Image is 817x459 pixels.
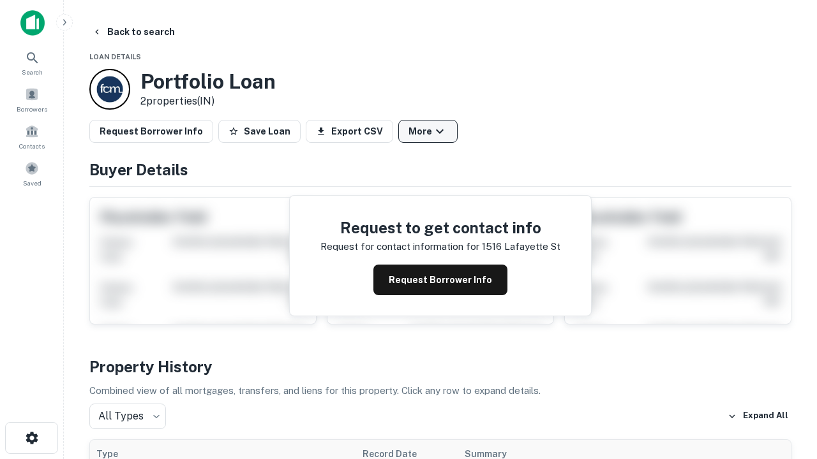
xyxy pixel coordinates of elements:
h4: Property History [89,355,791,378]
button: Request Borrower Info [89,120,213,143]
button: Save Loan [218,120,301,143]
p: Request for contact information for [320,239,479,254]
h4: Buyer Details [89,158,791,181]
img: capitalize-icon.png [20,10,45,36]
p: 2 properties (IN) [140,94,276,109]
h3: Portfolio Loan [140,69,276,94]
a: Borrowers [4,82,60,117]
span: Loan Details [89,53,141,61]
span: Contacts [19,141,45,151]
button: Expand All [724,407,791,426]
button: Back to search [87,20,180,43]
span: Saved [23,178,41,188]
p: Combined view of all mortgages, transfers, and liens for this property. Click any row to expand d... [89,383,791,398]
button: Request Borrower Info [373,265,507,295]
button: More [398,120,458,143]
div: All Types [89,404,166,429]
button: Export CSV [306,120,393,143]
span: Borrowers [17,104,47,114]
a: Contacts [4,119,60,154]
iframe: Chat Widget [753,357,817,418]
span: Search [22,67,43,77]
h4: Request to get contact info [320,216,560,239]
p: 1516 lafayette st [482,239,560,254]
a: Search [4,45,60,80]
a: Saved [4,156,60,191]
